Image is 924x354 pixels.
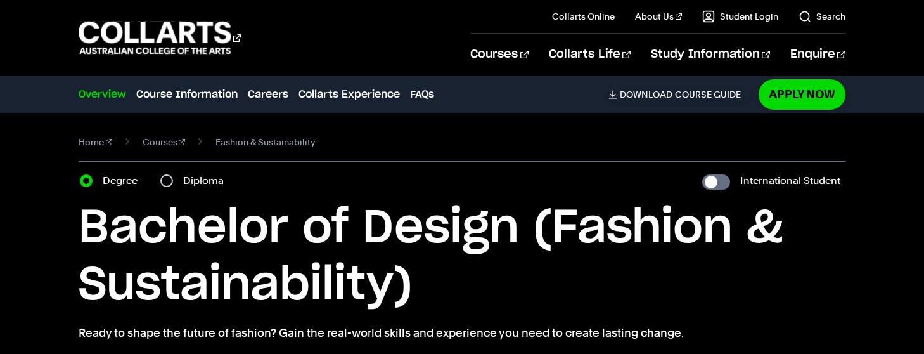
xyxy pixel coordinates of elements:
[79,87,126,102] a: Overview
[740,172,840,190] label: International Student
[143,133,186,151] a: Courses
[470,34,528,75] a: Courses
[79,20,241,56] div: Go to homepage
[799,10,845,23] a: Search
[651,34,770,75] a: Study Information
[608,89,751,100] a: DownloadCourse Guide
[79,324,845,342] p: Ready to shape the future of fashion? Gain the real-world skills and experience you need to creat...
[410,87,434,102] a: FAQs
[635,10,682,23] a: About Us
[183,172,231,190] label: Diploma
[79,133,112,151] a: Home
[248,87,288,102] a: Careers
[549,34,631,75] a: Collarts Life
[103,172,145,190] label: Degree
[79,200,845,314] h1: Bachelor of Design (Fashion & Sustainability)
[298,87,400,102] a: Collarts Experience
[790,34,845,75] a: Enquire
[215,133,315,151] span: Fashion & Sustainability
[620,89,672,100] span: Download
[702,10,778,23] a: Student Login
[552,10,615,23] a: Collarts Online
[136,87,238,102] a: Course Information
[759,79,845,109] a: Apply Now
